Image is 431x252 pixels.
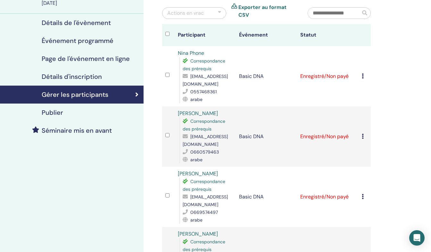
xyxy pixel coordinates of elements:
[167,9,204,17] div: Actions en vrac
[183,179,225,192] span: Correspondance des prérequis
[42,73,102,80] h4: Détails d'inscription
[42,55,130,63] h4: Page de l'événement en ligne
[190,89,217,95] span: 0557468361
[175,24,236,46] th: Participant
[183,194,228,207] span: [EMAIL_ADDRESS][DOMAIN_NAME]
[190,157,203,163] span: arabe
[178,231,218,237] a: [PERSON_NAME]
[42,19,111,27] h4: Détails de l'évènement
[183,134,228,147] span: [EMAIL_ADDRESS][DOMAIN_NAME]
[190,209,218,215] span: 0669574497
[190,97,203,102] span: arabe
[238,4,298,19] a: Exporter au format CSV
[236,46,297,106] td: Basic DNA
[236,106,297,167] td: Basic DNA
[183,118,225,132] span: Correspondance des prérequis
[183,73,228,87] span: [EMAIL_ADDRESS][DOMAIN_NAME]
[178,110,218,117] a: [PERSON_NAME]
[236,24,297,46] th: Événement
[190,149,219,155] span: 0660579463
[42,37,113,45] h4: Événement programmé
[190,217,203,223] span: arabe
[297,24,358,46] th: Statut
[409,230,425,246] div: Open Intercom Messenger
[42,109,63,116] h4: Publier
[183,58,225,71] span: Correspondance des prérequis
[236,167,297,227] td: Basic DNA
[178,170,218,177] a: [PERSON_NAME]
[42,91,108,98] h4: Gérer les participants
[42,127,112,134] h4: Séminaire mis en avant
[178,50,204,56] a: Nina Phone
